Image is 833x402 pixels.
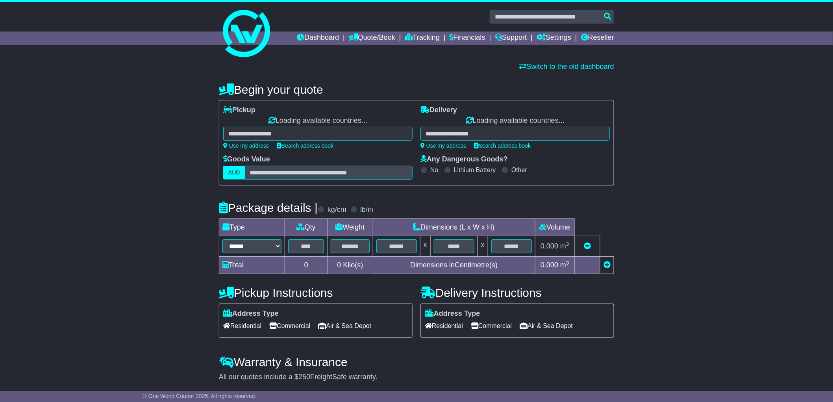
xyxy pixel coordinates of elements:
label: Goods Value [223,155,270,164]
label: AUD [223,166,245,180]
label: kg/cm [328,206,346,214]
span: Air & Sea Depot [318,320,372,332]
span: 0.000 [541,242,558,250]
label: Pickup [223,106,255,115]
div: Loading available countries... [223,117,413,125]
a: Add new item [603,261,611,269]
a: Use my address [223,143,269,149]
span: 0.000 [541,261,558,269]
label: Any Dangerous Goods? [420,155,508,164]
label: Other [511,166,527,174]
span: © One World Courier 2025. All rights reserved. [143,393,257,399]
span: Residential [223,320,261,332]
td: Kilo(s) [328,256,373,274]
h4: Delivery Instructions [420,286,614,299]
h4: Pickup Instructions [219,286,413,299]
span: m [560,261,569,269]
label: Delivery [420,106,457,115]
h4: Warranty & Insurance [219,356,614,369]
a: Quote/Book [349,31,395,45]
td: Dimensions (L x W x H) [373,219,535,236]
label: Address Type [223,309,279,318]
td: Volume [535,219,574,236]
div: All our quotes include a $ FreightSafe warranty. [219,373,614,382]
a: Use my address [420,143,466,149]
a: Settings [537,31,571,45]
a: Remove this item [584,242,591,250]
a: Switch to the old dashboard [520,63,614,70]
td: Qty [285,219,328,236]
td: Weight [328,219,373,236]
span: 0 [337,261,341,269]
label: lb/in [360,206,373,214]
sup: 3 [566,260,569,266]
a: Search address book [474,143,531,149]
span: Residential [425,320,463,332]
h4: Package details | [219,201,318,214]
label: No [430,166,438,174]
sup: 3 [566,241,569,247]
td: Total [219,256,285,274]
a: Search address book [277,143,333,149]
a: Financials [450,31,485,45]
span: m [560,242,569,250]
td: 0 [285,256,328,274]
a: Support [495,31,527,45]
td: x [420,236,430,256]
a: Reseller [581,31,614,45]
h4: Begin your quote [219,83,614,96]
span: 250 [298,373,310,381]
td: x [478,236,488,256]
span: Commercial [269,320,310,332]
label: Lithium Battery [454,166,496,174]
td: Type [219,219,285,236]
div: Loading available countries... [420,117,610,125]
a: Tracking [405,31,440,45]
span: Commercial [471,320,512,332]
a: Dashboard [297,31,339,45]
span: Air & Sea Depot [520,320,573,332]
label: Address Type [425,309,480,318]
td: Dimensions in Centimetre(s) [373,256,535,274]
